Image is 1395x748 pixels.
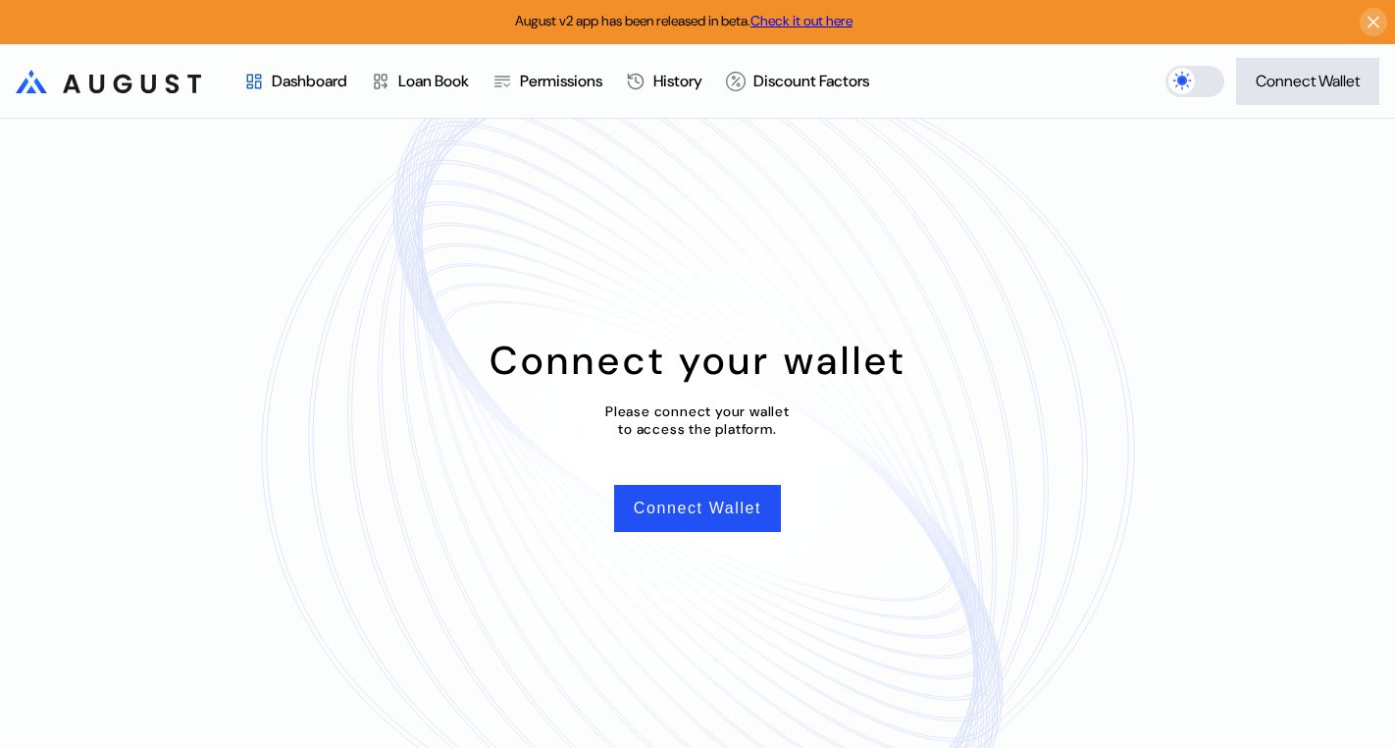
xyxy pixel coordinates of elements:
[1256,71,1360,91] div: Connect Wallet
[520,71,602,91] div: Permissions
[359,45,481,118] a: Loan Book
[481,45,614,118] a: Permissions
[515,12,852,29] span: August v2 app has been released in beta.
[232,45,359,118] a: Dashboard
[750,12,852,29] a: Check it out here
[1236,58,1379,105] button: Connect Wallet
[605,402,790,438] div: Please connect your wallet to access the platform.
[490,335,906,386] div: Connect your wallet
[714,45,881,118] a: Discount Factors
[272,71,347,91] div: Dashboard
[398,71,469,91] div: Loan Book
[614,485,781,532] button: Connect Wallet
[753,71,869,91] div: Discount Factors
[653,71,702,91] div: History
[614,45,714,118] a: History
